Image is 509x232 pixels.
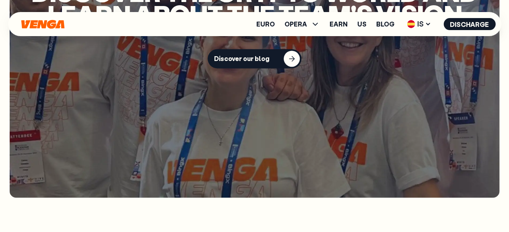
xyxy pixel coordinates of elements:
button: Discover our blog [208,49,301,68]
a: Blog [376,21,394,27]
font: Discover our blog [214,54,270,63]
font: Us [357,20,367,28]
a: Earn [330,21,348,27]
font: Euro [256,20,275,28]
font: IS [417,19,424,28]
button: Discharge [443,18,495,30]
font: Earn [330,20,348,28]
img: flag-es [407,20,415,28]
a: Us [357,21,367,27]
span: OPERA [284,19,320,29]
font: Discharge [450,20,489,28]
font: Blog [376,20,394,28]
font: OPERA [284,20,307,28]
svg: Start [20,20,65,29]
span: IS [404,18,434,31]
a: Euro [256,21,275,27]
